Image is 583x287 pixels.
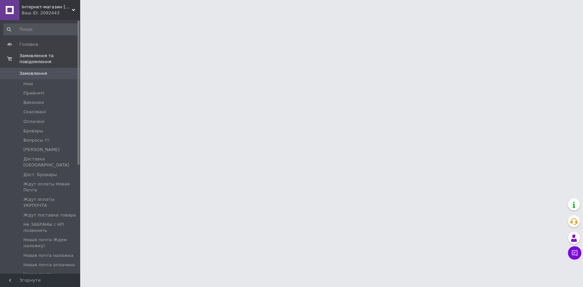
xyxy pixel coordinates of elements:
span: Вопросы !!! [23,137,50,143]
span: Ждут оплаты Новая Почта [23,181,78,193]
span: Дост. Бровары [23,172,57,178]
span: Головна [19,41,38,47]
span: Доставка [GEOGRAPHIC_DATA] [23,156,78,168]
input: Пошук [3,23,79,35]
span: Новая почта Ждем наложку! [23,237,78,249]
span: Ждут поставки товара [23,212,76,218]
span: Інтернет-магазин mami.kiev.ua [22,4,72,10]
span: Замовлення та повідомлення [19,53,80,65]
span: Не ЗАБРАНЫ с НП позвонить [23,222,78,234]
div: Ваш ID: 2092443 [22,10,80,16]
span: Виконані [23,100,44,106]
span: Бровары [23,128,43,134]
span: Скасовані [23,109,46,115]
span: Новая почта распечатан [23,271,78,283]
span: Оплачені [23,119,44,125]
span: Новая почта наложка [23,253,73,259]
button: Чат з покупцем [568,246,581,260]
span: Нові [23,81,33,87]
span: Прийняті [23,90,44,96]
span: Новая почта оплачено [23,262,75,268]
span: [PERSON_NAME] [23,147,59,153]
span: Замовлення [19,70,47,77]
span: Ждут оплаты УКРПОЧТА [23,196,78,208]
